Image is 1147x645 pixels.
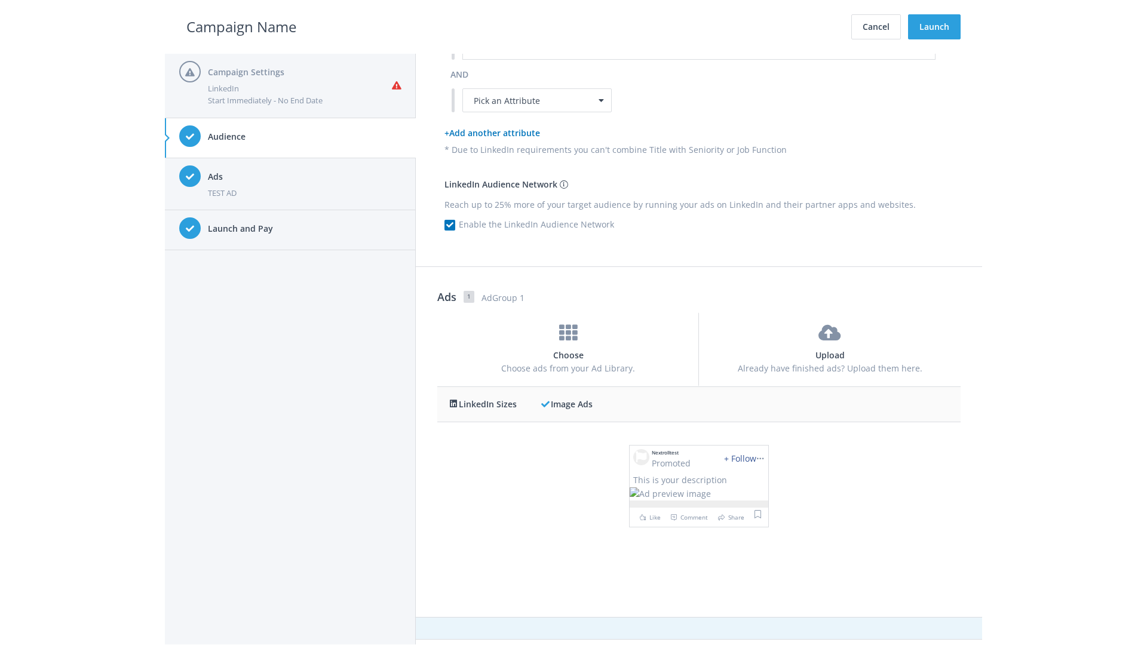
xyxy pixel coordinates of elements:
h4: Audience [208,130,401,143]
div: TEST AD [208,187,401,199]
a: + Add another attribute [444,127,540,139]
p: * Due to LinkedIn requirements you can't combine Title with Seniority or Job Function [444,143,953,156]
h4: LinkedIn Audience Network [444,178,953,191]
h4: Launch and Pay [208,222,401,235]
span: and [450,69,468,80]
h4: Campaign Settings [208,66,392,79]
div: Ad Preview Section [437,386,961,572]
h3: Ads [437,288,456,305]
h4: Nextrolltest [652,449,691,457]
h2: Campaign Name [186,16,296,38]
div: Pick an Attribute [462,88,612,112]
h4: LinkedIn Sizes [437,386,961,422]
span: Choose ads from your Ad Library. [501,363,635,374]
img: Ad preview image [630,487,711,500]
span: Already have finished ads? Upload them here. [738,363,922,374]
div: Share [714,511,744,524]
div: Start Immediately - No End Date [208,94,392,106]
h4: Upload [710,349,949,362]
span: Help [30,8,54,19]
button: Launch [908,14,961,39]
div: Comment [667,511,708,524]
div: LinkedIn Sizes [448,398,541,411]
h4: Choose [449,349,688,362]
button: ChooseChoose ads from your Ad Library. [437,312,699,386]
span: Image Ads [551,398,593,410]
div: Like [636,511,661,524]
label: Enable the LinkedIn Audience Network [462,218,614,231]
span: AdGroup 1 [482,291,961,305]
span: 1 [464,291,474,303]
p: Reach up to 25% more of your target audience by running your ads on LinkedIn and their partner ap... [444,198,953,211]
button: Cancel [851,14,901,39]
span: + Follow [724,453,756,464]
div: This is your description [630,474,768,487]
span: Promoted [652,457,691,469]
div: LinkedIn [208,82,392,94]
button: UploadAlready have finished ads? Upload them here. [699,312,961,386]
h4: Ads [208,170,401,183]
